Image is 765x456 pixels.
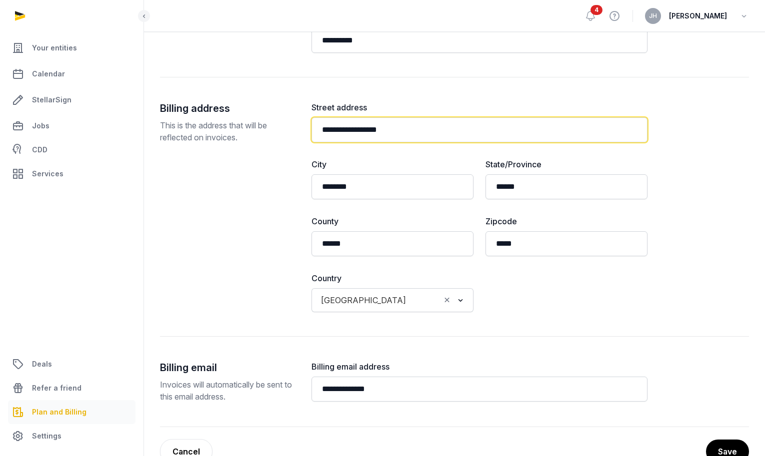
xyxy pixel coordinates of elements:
[311,361,647,373] label: Billing email address
[410,293,440,307] input: Search for option
[32,94,71,106] span: StellarSign
[669,10,727,22] span: [PERSON_NAME]
[645,8,661,24] button: JH
[311,101,647,113] label: Street address
[8,62,135,86] a: Calendar
[311,215,473,227] label: County
[316,291,468,309] div: Search for option
[32,406,86,418] span: Plan and Billing
[590,5,602,15] span: 4
[311,158,473,170] label: City
[485,158,647,170] label: State/Province
[649,13,657,19] span: JH
[485,215,647,227] label: Zipcode
[8,424,135,448] a: Settings
[32,68,65,80] span: Calendar
[8,36,135,60] a: Your entities
[32,430,61,442] span: Settings
[160,361,295,375] h2: Billing email
[318,293,408,307] span: [GEOGRAPHIC_DATA]
[32,168,63,180] span: Services
[8,140,135,160] a: CDD
[32,144,47,156] span: CDD
[160,101,295,115] h2: Billing address
[8,114,135,138] a: Jobs
[311,272,473,284] label: Country
[8,162,135,186] a: Services
[8,352,135,376] a: Deals
[32,358,52,370] span: Deals
[32,42,77,54] span: Your entities
[32,382,81,394] span: Refer a friend
[8,400,135,424] a: Plan and Billing
[160,119,295,143] p: This is the address that will be reflected on invoices.
[8,376,135,400] a: Refer a friend
[8,88,135,112] a: StellarSign
[160,379,295,403] p: Invoices will automatically be sent to this email address.
[442,293,451,307] button: Clear Selected
[715,408,765,456] iframe: Chat Widget
[32,120,49,132] span: Jobs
